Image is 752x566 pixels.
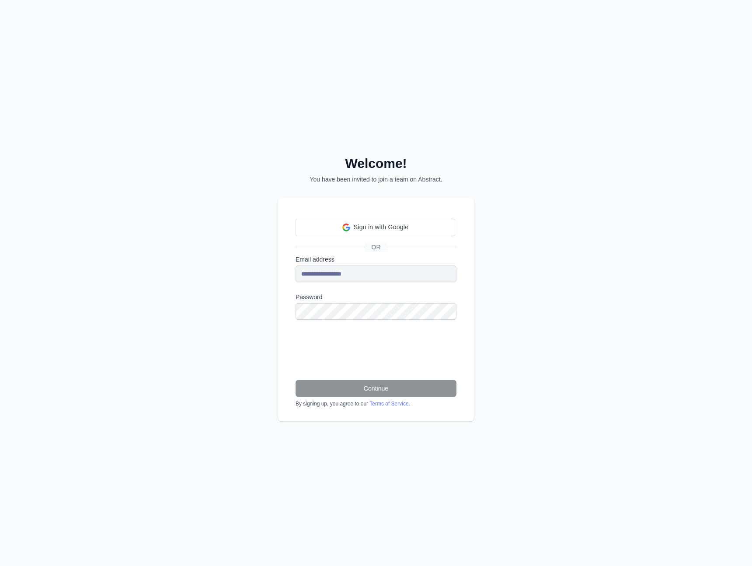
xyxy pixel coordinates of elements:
[296,293,456,301] label: Password
[354,223,408,232] span: Sign in with Google
[296,330,428,364] iframe: reCAPTCHA
[365,243,388,252] span: OR
[278,175,474,184] p: You have been invited to join a team on Abstract.
[296,400,456,407] div: By signing up, you agree to our .
[296,219,455,236] div: Sign in with Google
[278,156,474,171] h2: Welcome!
[296,255,456,264] label: Email address
[296,380,456,397] button: Continue
[369,401,408,407] a: Terms of Service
